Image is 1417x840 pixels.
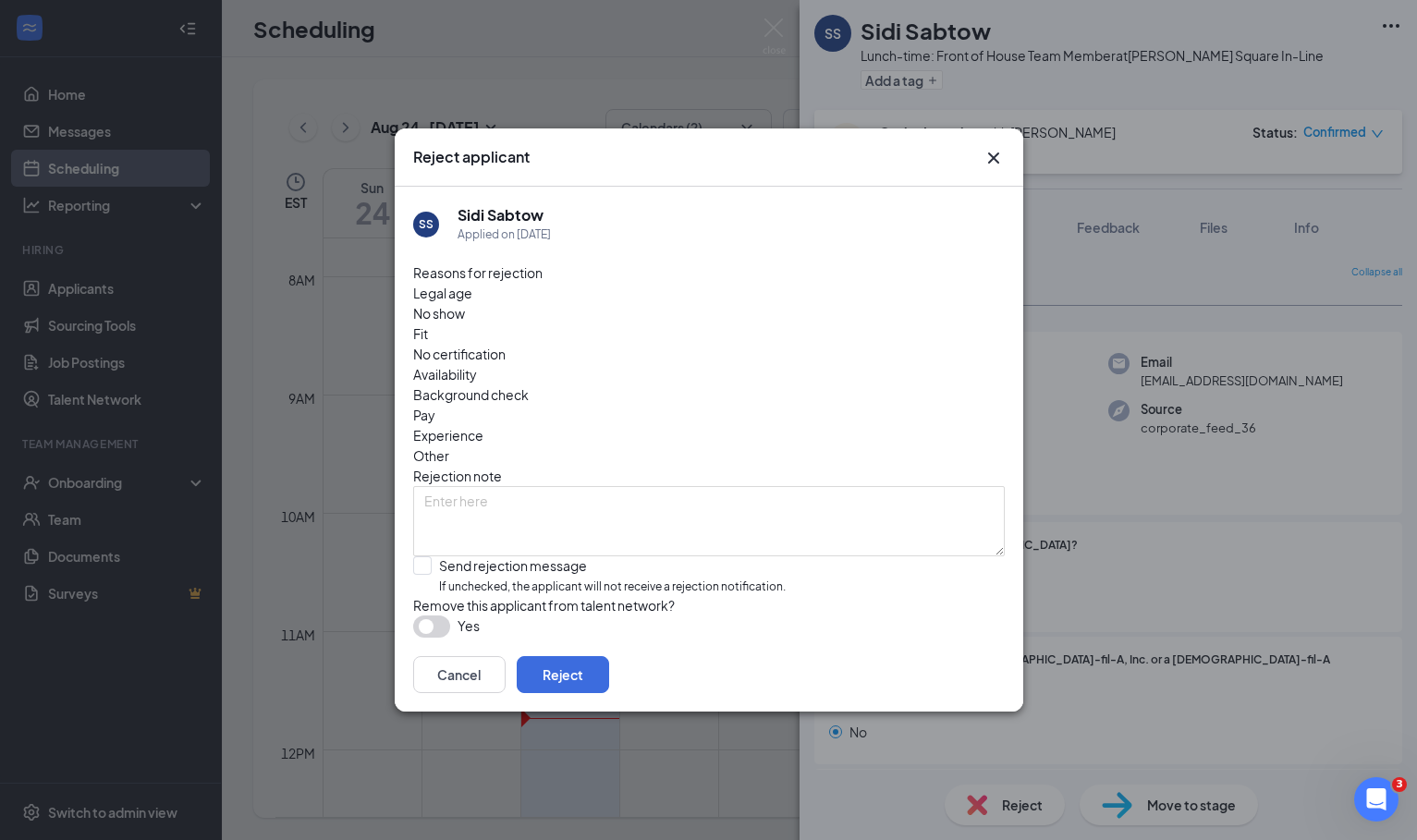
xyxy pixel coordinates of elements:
span: Yes [458,615,480,636]
span: Legal age [413,283,472,303]
div: SS [419,216,434,232]
span: Pay [413,405,435,425]
div: Applied on [DATE] [458,225,551,244]
span: 3 [1392,777,1407,792]
span: Experience [413,425,483,445]
button: Close [983,147,1005,169]
span: Rejection note [413,468,502,484]
iframe: Intercom live chat [1354,777,1399,822]
span: Fit [413,323,428,344]
span: No show [413,303,465,323]
span: Remove this applicant from talent network? [413,597,675,614]
span: Background check [413,384,529,405]
span: Availability [413,364,477,384]
span: Reasons for rejection [413,264,543,281]
button: Cancel [413,656,506,693]
h5: Sidi Sabtow [458,205,544,225]
svg: Cross [983,147,1005,169]
span: Other [413,445,449,466]
span: No certification [413,344,506,364]
button: Reject [517,656,609,693]
h3: Reject applicant [413,147,530,167]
